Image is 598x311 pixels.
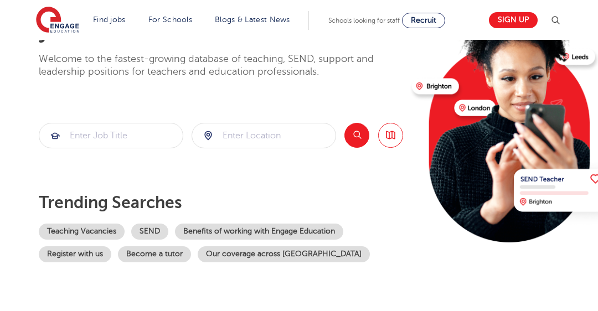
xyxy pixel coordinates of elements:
span: Recruit [411,16,436,24]
a: Register with us [39,246,111,262]
a: Recruit [402,13,445,28]
button: Search [344,123,369,148]
a: Blogs & Latest News [215,15,290,24]
p: Trending searches [39,193,403,212]
input: Submit [192,123,336,148]
a: Sign up [489,12,538,28]
img: Engage Education [36,7,79,34]
a: For Schools [148,15,192,24]
a: Teaching Vacancies [39,224,125,240]
span: Schools looking for staff [328,17,400,24]
p: Welcome to the fastest-growing database of teaching, SEND, support and leadership positions for t... [39,53,403,79]
a: Our coverage across [GEOGRAPHIC_DATA] [198,246,370,262]
a: Become a tutor [118,246,191,262]
a: SEND [131,224,168,240]
a: Benefits of working with Engage Education [175,224,343,240]
input: Submit [39,123,183,148]
a: Find jobs [93,15,126,24]
div: Submit [192,123,336,148]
